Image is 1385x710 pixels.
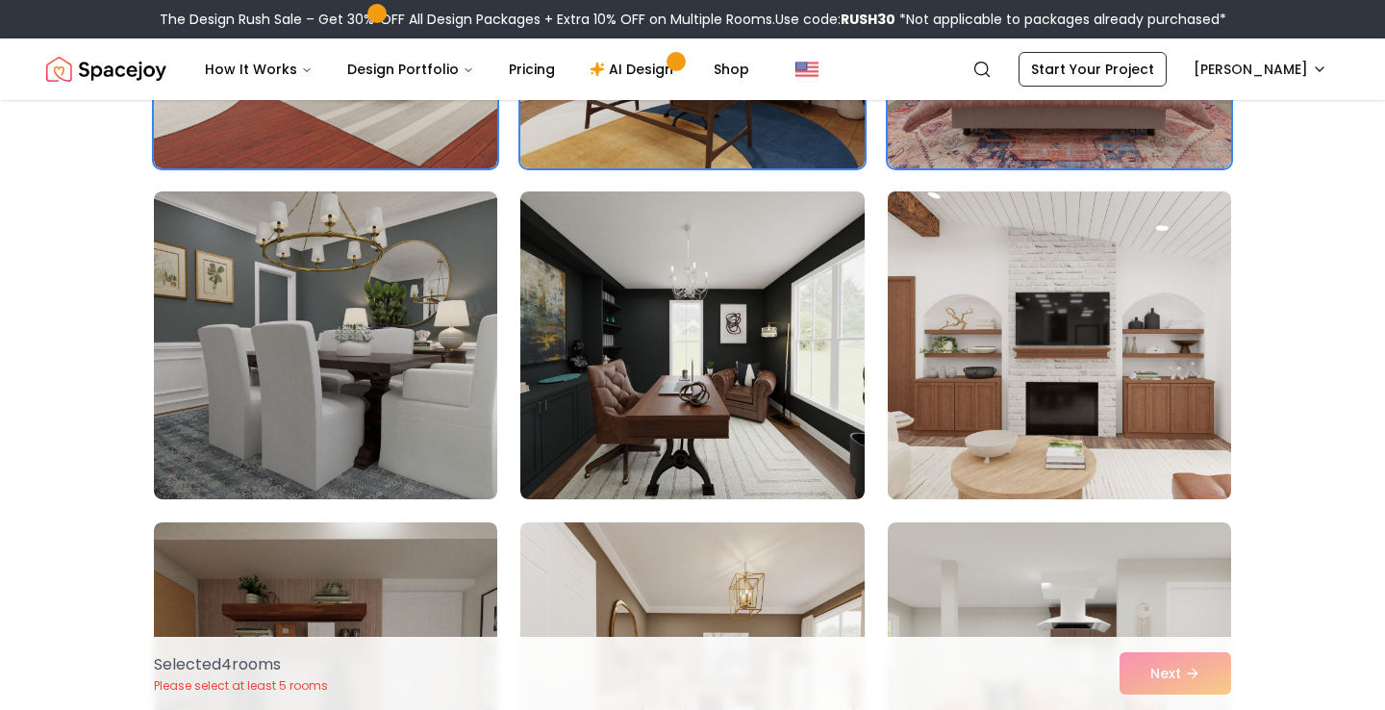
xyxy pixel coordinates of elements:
[795,58,818,81] img: United States
[160,10,1226,29] div: The Design Rush Sale – Get 30% OFF All Design Packages + Extra 10% OFF on Multiple Rooms.
[698,50,765,89] a: Shop
[46,50,166,89] img: Spacejoy Logo
[46,38,1339,100] nav: Global
[895,10,1226,29] span: *Not applicable to packages already purchased*
[1182,52,1339,87] button: [PERSON_NAME]
[189,50,765,89] nav: Main
[493,50,570,89] a: Pricing
[154,653,328,676] p: Selected 4 room s
[520,191,864,499] img: Room room-14
[154,191,497,499] img: Room room-13
[154,678,328,694] p: Please select at least 5 rooms
[574,50,694,89] a: AI Design
[189,50,328,89] button: How It Works
[879,184,1240,507] img: Room room-15
[841,10,895,29] b: RUSH30
[332,50,490,89] button: Design Portfolio
[775,10,895,29] span: Use code:
[1019,52,1167,87] a: Start Your Project
[46,50,166,89] a: Spacejoy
